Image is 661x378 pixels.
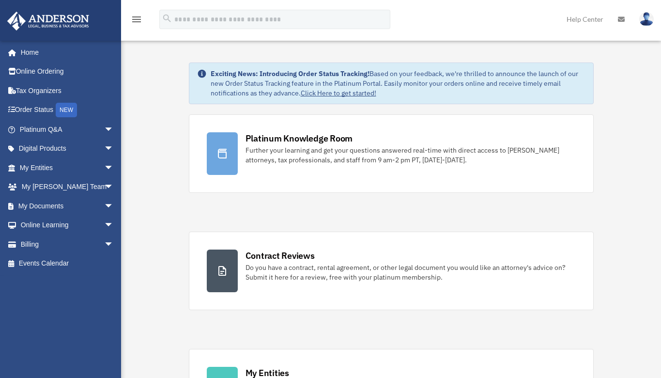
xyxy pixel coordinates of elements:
[131,14,142,25] i: menu
[7,100,128,120] a: Order StatusNEW
[639,12,654,26] img: User Pic
[162,13,172,24] i: search
[211,69,369,78] strong: Exciting News: Introducing Order Status Tracking!
[104,235,123,254] span: arrow_drop_down
[4,12,92,31] img: Anderson Advisors Platinum Portal
[104,216,123,236] span: arrow_drop_down
[104,139,123,159] span: arrow_drop_down
[7,81,128,100] a: Tax Organizers
[104,196,123,216] span: arrow_drop_down
[104,177,123,197] span: arrow_drop_down
[104,158,123,178] span: arrow_drop_down
[301,89,376,97] a: Click Here to get started!
[56,103,77,117] div: NEW
[7,235,128,254] a: Billingarrow_drop_down
[7,177,128,197] a: My [PERSON_NAME] Teamarrow_drop_down
[211,69,585,98] div: Based on your feedback, we're thrilled to announce the launch of our new Order Status Tracking fe...
[7,43,123,62] a: Home
[189,232,594,310] a: Contract Reviews Do you have a contract, rental agreement, or other legal document you would like...
[246,250,315,262] div: Contract Reviews
[7,216,128,235] a: Online Learningarrow_drop_down
[7,62,128,81] a: Online Ordering
[189,114,594,193] a: Platinum Knowledge Room Further your learning and get your questions answered real-time with dire...
[246,145,576,165] div: Further your learning and get your questions answered real-time with direct access to [PERSON_NAM...
[246,132,353,144] div: Platinum Knowledge Room
[7,196,128,216] a: My Documentsarrow_drop_down
[7,158,128,177] a: My Entitiesarrow_drop_down
[7,254,128,273] a: Events Calendar
[7,120,128,139] a: Platinum Q&Aarrow_drop_down
[7,139,128,158] a: Digital Productsarrow_drop_down
[104,120,123,140] span: arrow_drop_down
[131,17,142,25] a: menu
[246,263,576,282] div: Do you have a contract, rental agreement, or other legal document you would like an attorney's ad...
